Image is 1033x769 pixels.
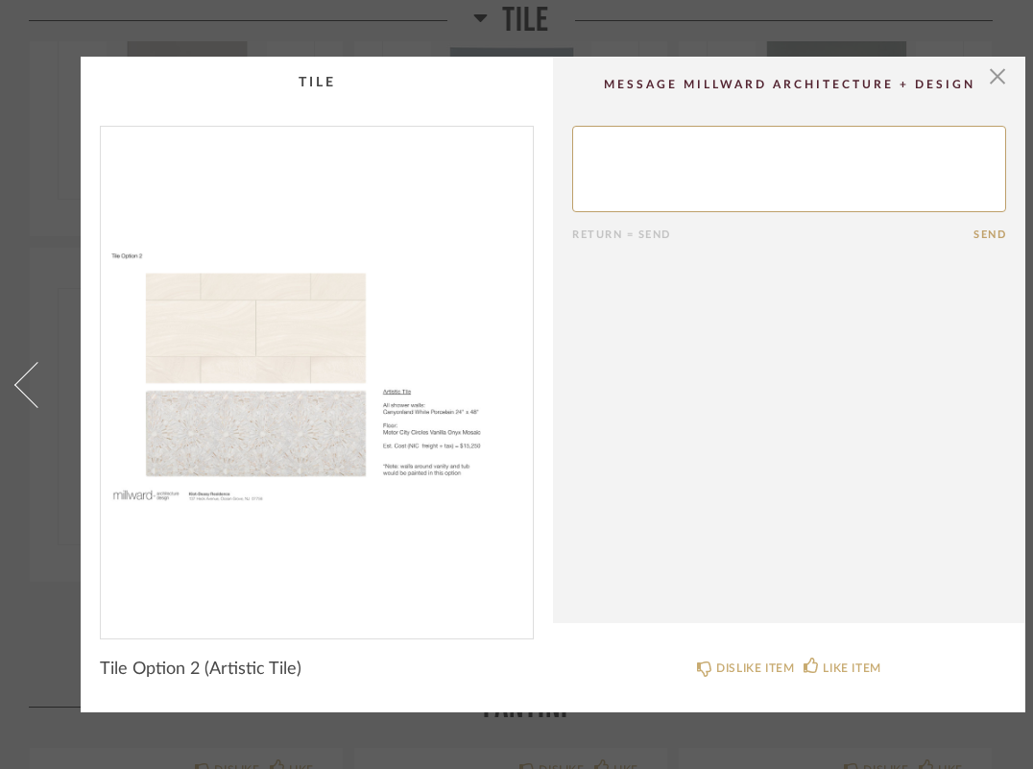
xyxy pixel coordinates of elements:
img: 6a69e851-5395-4909-8054-ed8c6468a881_1000x1000.jpg [101,127,533,623]
div: DISLIKE ITEM [716,659,794,678]
span: Tile Option 2 (Artistic Tile) [100,659,301,680]
button: Send [973,228,1006,241]
div: Return = Send [572,228,973,241]
div: LIKE ITEM [823,659,880,678]
button: Close [978,57,1017,95]
div: 0 [101,127,533,623]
